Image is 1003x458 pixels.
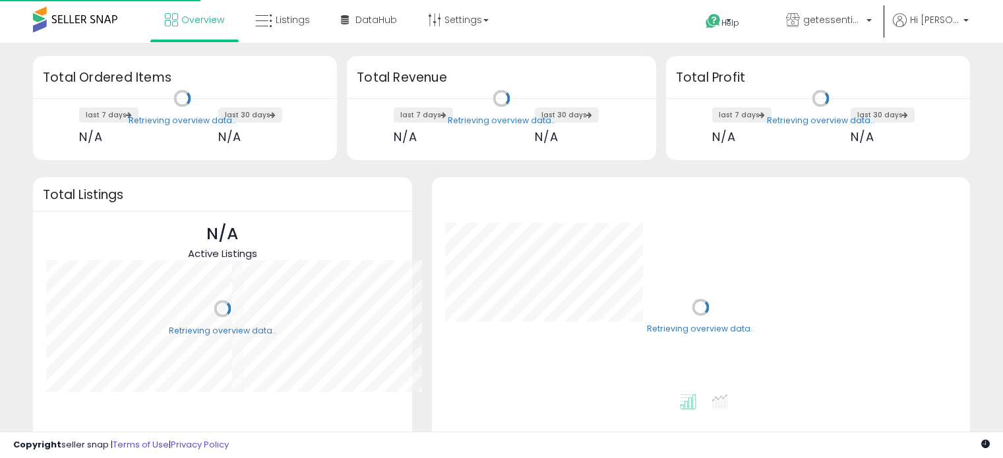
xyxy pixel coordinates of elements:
div: Retrieving overview data.. [767,115,874,127]
i: Get Help [705,13,721,30]
span: DataHub [355,13,397,26]
div: Retrieving overview data.. [448,115,555,127]
div: Retrieving overview data.. [647,324,754,335]
div: seller snap | | [13,439,229,451]
div: Retrieving overview data.. [129,115,236,127]
span: Hi [PERSON_NAME] [910,13,959,26]
span: getessentialshub [803,13,863,26]
span: Help [721,17,739,28]
a: Hi [PERSON_NAME] [893,13,969,43]
strong: Copyright [13,438,61,451]
div: Retrieving overview data.. [169,325,276,337]
span: Listings [276,13,310,26]
a: Help [695,3,765,43]
span: Overview [181,13,224,26]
